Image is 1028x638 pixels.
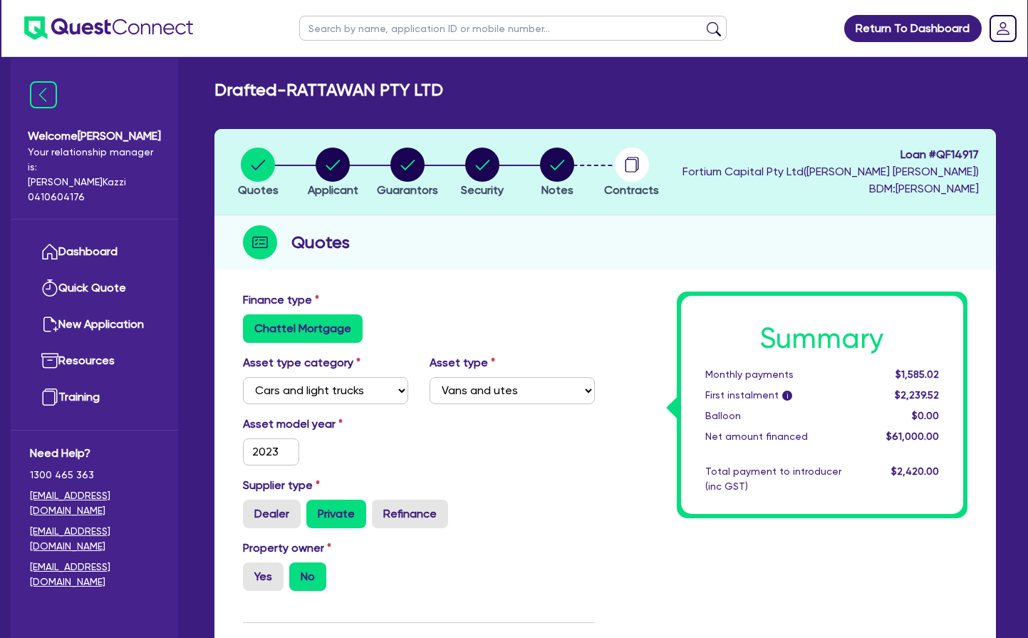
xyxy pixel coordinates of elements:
[28,145,161,205] span: Your relationship manager is: [PERSON_NAME] Kazzi 0410604176
[695,408,865,423] div: Balloon
[695,367,865,382] div: Monthly payments
[695,388,865,403] div: First instalment
[243,314,363,343] label: Chattel Mortgage
[243,562,284,591] label: Yes
[291,230,350,255] h2: Quotes
[30,488,159,518] a: [EMAIL_ADDRESS][DOMAIN_NAME]
[604,183,659,197] span: Contracts
[306,500,366,528] label: Private
[30,524,159,554] a: [EMAIL_ADDRESS][DOMAIN_NAME]
[30,445,159,462] span: Need Help?
[41,352,58,369] img: resources
[41,316,58,333] img: new-application
[30,270,159,307] a: Quick Quote
[460,147,504,200] button: Security
[243,477,320,494] label: Supplier type
[28,128,161,145] span: Welcome [PERSON_NAME]
[695,464,865,494] div: Total payment to introducer (inc GST)
[41,279,58,297] img: quick-quote
[895,369,939,380] span: $1,585.02
[243,354,360,371] label: Asset type category
[307,147,359,200] button: Applicant
[985,10,1022,47] a: Dropdown toggle
[243,292,319,309] label: Finance type
[30,307,159,343] a: New Application
[30,379,159,416] a: Training
[41,389,58,406] img: training
[895,389,939,401] span: $2,239.52
[232,416,419,433] label: Asset model year
[682,165,979,178] span: Fortium Capital Pty Ltd ( [PERSON_NAME] [PERSON_NAME] )
[682,180,979,197] span: BDM: [PERSON_NAME]
[308,183,358,197] span: Applicant
[238,183,279,197] span: Quotes
[243,225,277,259] img: step-icon
[24,16,193,40] img: quest-connect-logo-blue
[539,147,575,200] button: Notes
[782,391,791,401] span: i
[30,560,159,590] a: [EMAIL_ADDRESS][DOMAIN_NAME]
[299,16,727,41] input: Search by name, application ID or mobile number...
[891,465,939,477] span: $2,420.00
[886,431,939,442] span: $61,000.00
[376,147,439,200] button: Guarantors
[237,147,279,200] button: Quotes
[30,343,159,379] a: Resources
[243,500,301,528] label: Dealer
[214,80,443,101] h2: Drafted - RATTAWAN PTY LTD
[461,183,504,197] span: Security
[705,321,940,356] h1: Summary
[541,183,573,197] span: Notes
[30,234,159,270] a: Dashboard
[695,429,865,444] div: Net amount financed
[377,183,438,197] span: Guarantors
[30,81,57,108] img: icon-menu-close
[289,562,326,591] label: No
[372,500,448,528] label: Refinance
[844,15,982,42] a: Return To Dashboard
[682,146,979,163] span: Loan # QF14917
[430,354,495,371] label: Asset type
[912,410,939,421] span: $0.00
[30,468,159,483] span: 1300 465 363
[243,540,331,557] label: Property owner
[603,147,660,200] button: Contracts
